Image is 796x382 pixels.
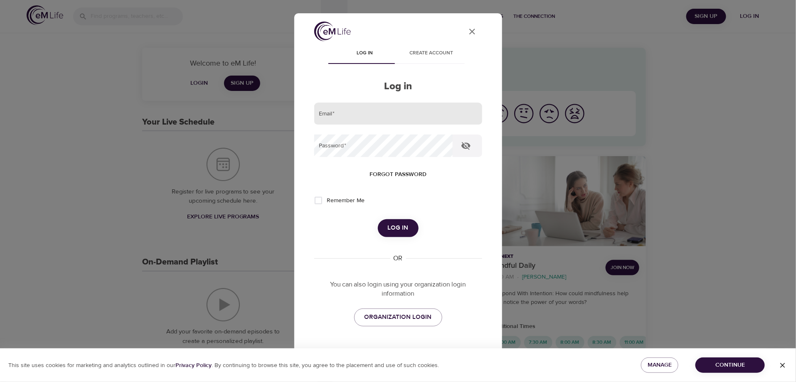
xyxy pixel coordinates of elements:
img: logo [314,22,351,41]
span: Forgot password [370,169,426,180]
h2: Log in [314,81,482,93]
button: Forgot password [366,167,430,182]
button: Log in [378,219,419,237]
b: Privacy Policy [175,362,212,369]
a: ORGANIZATION LOGIN [354,309,442,326]
div: OR [390,254,406,263]
div: disabled tabs example [314,44,482,64]
span: Manage [648,360,672,370]
p: You can also login using your organization login information [314,280,482,299]
span: Remember Me [327,196,365,205]
span: Continue [702,360,758,370]
button: close [462,22,482,42]
span: Log in [388,223,409,233]
span: Log in [337,49,393,58]
span: Create account [403,49,460,58]
span: ORGANIZATION LOGIN [365,312,432,323]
